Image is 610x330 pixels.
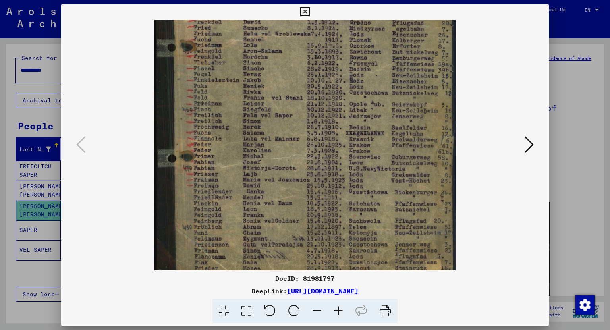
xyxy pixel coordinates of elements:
div: DeepLink: [61,286,549,296]
div: DocID: 81981797 [61,274,549,283]
a: [URL][DOMAIN_NAME] [287,287,359,295]
img: Zustimmung ändern [575,295,595,315]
